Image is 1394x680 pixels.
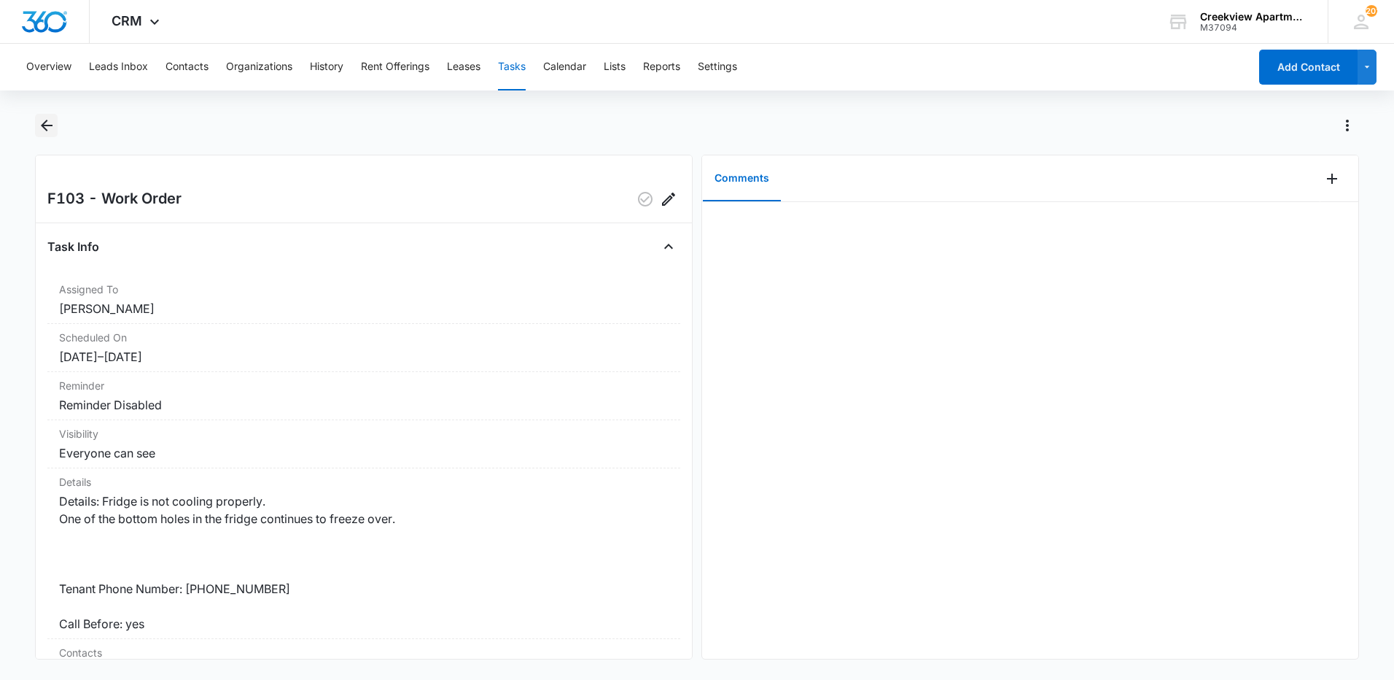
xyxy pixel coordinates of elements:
[47,468,680,639] div: DetailsDetails: Fridge is not cooling properly. One of the bottom holes in the fridge continues t...
[361,44,429,90] button: Rent Offerings
[657,235,680,258] button: Close
[35,114,58,137] button: Back
[59,444,669,462] dd: Everyone can see
[447,44,480,90] button: Leases
[47,324,680,372] div: Scheduled On[DATE]–[DATE]
[498,44,526,90] button: Tasks
[1200,23,1307,33] div: account id
[59,282,669,297] dt: Assigned To
[1200,11,1307,23] div: account name
[59,348,669,366] dd: [DATE] – [DATE]
[47,238,99,255] h4: Task Info
[59,330,669,345] dt: Scheduled On
[643,44,680,90] button: Reports
[59,426,669,441] dt: Visibility
[89,44,148,90] button: Leads Inbox
[1336,114,1359,137] button: Actions
[59,474,669,490] dt: Details
[698,44,737,90] button: Settings
[59,492,669,633] dd: Details: Fridge is not cooling properly. One of the bottom holes in the fridge continues to freez...
[26,44,71,90] button: Overview
[47,420,680,468] div: VisibilityEveryone can see
[59,396,669,414] dd: Reminder Disabled
[112,13,142,28] span: CRM
[1366,5,1377,17] div: notifications count
[47,372,680,420] div: ReminderReminder Disabled
[59,645,669,660] dt: Contacts
[604,44,626,90] button: Lists
[166,44,209,90] button: Contacts
[47,188,182,211] h2: F103 - Work Order
[226,44,292,90] button: Organizations
[1259,50,1358,85] button: Add Contact
[47,276,680,324] div: Assigned To[PERSON_NAME]
[703,156,781,201] button: Comments
[59,378,669,393] dt: Reminder
[1320,167,1344,190] button: Add Comment
[59,300,669,317] dd: [PERSON_NAME]
[310,44,343,90] button: History
[543,44,586,90] button: Calendar
[1366,5,1377,17] span: 201
[657,188,680,211] button: Edit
